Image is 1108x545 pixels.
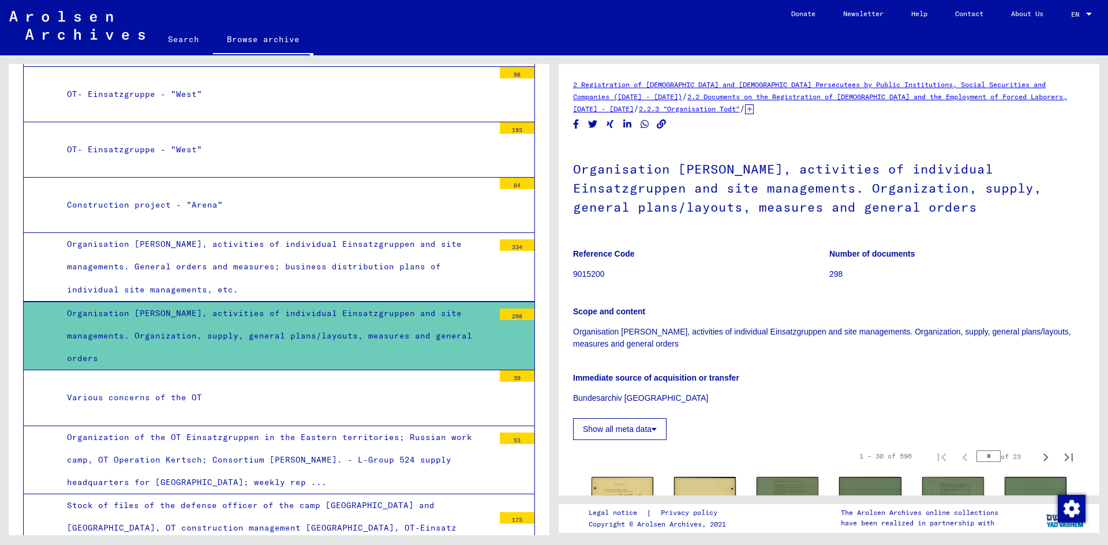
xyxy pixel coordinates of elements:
button: Last page [1057,445,1080,468]
a: 2.2.3 "Organisation Todt" [639,104,740,113]
img: yv_logo.png [1044,503,1087,532]
b: Reference Code [573,249,635,258]
img: 001.jpg [592,477,653,521]
button: Share on LinkedIn [622,117,634,131]
button: Show all meta data [573,418,667,440]
a: Search [154,25,213,53]
div: 39 [500,370,534,382]
p: The Arolsen Archives online collections [841,508,998,518]
a: 2 Registration of [DEMOGRAPHIC_DATA] and [DEMOGRAPHIC_DATA] Persecutees by Public Institutions, S... [573,80,1046,101]
b: Immediate source of acquisition or transfer [573,373,739,382]
button: First page [930,445,953,468]
span: EN [1071,10,1084,18]
span: / [682,91,687,102]
div: OT- Einsatzgruppe - "West" [58,138,494,161]
div: Organisation [PERSON_NAME], activities of individual Einsatzgruppen and site managements. General... [58,233,494,301]
a: 2.2 Documents on the Registration of [DEMOGRAPHIC_DATA] and the Employment of Forced Laborers, [D... [573,92,1067,113]
p: Bundesarchiv [GEOGRAPHIC_DATA] [573,392,1085,404]
div: of 23 [976,451,1034,462]
div: Organisation [PERSON_NAME], activities of individual Einsatzgruppen and site managements. Organiz... [58,302,494,370]
div: 193 [500,122,534,134]
button: Share on WhatsApp [639,117,651,131]
div: Organization of the OT Einsatzgruppen in the Eastern territories; Russian work camp, OT Operation... [58,426,494,494]
p: Copyright © Arolsen Archives, 2021 [589,519,731,529]
b: Scope and content [573,307,645,316]
span: / [634,103,639,114]
button: Share on Xing [604,117,616,131]
div: 173 [500,512,534,524]
img: Arolsen_neg.svg [9,11,145,40]
div: Various concerns of the OT [58,386,494,409]
h1: Organisation [PERSON_NAME], activities of individual Einsatzgruppen and site managements. Organiz... [573,142,1085,231]
span: / [740,103,745,114]
p: 9015200 [573,268,829,280]
b: Number of documents [829,249,915,258]
p: Organisation [PERSON_NAME], activities of individual Einsatzgruppen and site managements. Organiz... [573,326,1085,350]
div: 334 [500,239,534,251]
button: Next page [1034,445,1057,468]
div: | [589,507,731,519]
button: Share on Twitter [587,117,599,131]
a: Legal notice [589,507,646,519]
a: Privacy policy [652,507,731,519]
img: Change consent [1058,495,1085,523]
img: 002.jpg [674,477,736,522]
a: Browse archive [213,25,313,55]
div: OT- Einsatzgruppe - "West" [58,83,494,106]
button: Share on Facebook [570,117,582,131]
div: 64 [500,178,534,189]
div: 98 [500,67,534,78]
button: Copy link [656,117,668,131]
div: 53 [500,433,534,444]
div: Construction project - "Arena" [58,194,494,216]
div: 298 [500,309,534,320]
button: Previous page [953,445,976,468]
p: 298 [829,268,1085,280]
div: 1 – 30 of 596 [859,451,912,461]
p: have been realized in partnership with [841,518,998,528]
